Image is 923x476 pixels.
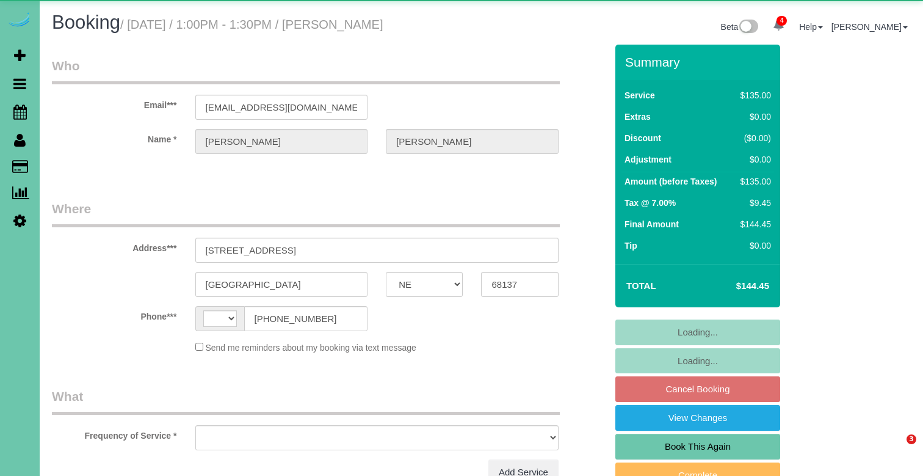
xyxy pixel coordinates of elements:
div: $144.45 [736,218,771,230]
h3: Summary [625,55,774,69]
div: $0.00 [736,153,771,166]
div: $0.00 [736,111,771,123]
img: Automaid Logo [7,12,32,29]
a: Book This Again [615,434,780,460]
label: Tip [624,240,637,252]
legend: What [52,387,560,415]
div: $0.00 [736,240,771,252]
label: Service [624,89,655,101]
strong: Total [626,280,656,291]
label: Final Amount [624,218,679,230]
span: 4 [776,16,787,26]
span: Send me reminders about my booking via text message [205,343,416,353]
div: $9.45 [736,197,771,209]
h4: $144.45 [700,281,769,291]
label: Extras [624,111,651,123]
label: Name * [43,129,186,145]
a: Beta [721,22,759,32]
legend: Who [52,57,560,84]
iframe: Intercom live chat [881,434,911,464]
label: Adjustment [624,153,671,166]
label: Amount (before Taxes) [624,175,717,188]
small: / [DATE] / 1:00PM - 1:30PM / [PERSON_NAME] [120,18,383,31]
img: New interface [738,20,758,35]
label: Tax @ 7.00% [624,197,676,209]
a: Help [799,22,823,32]
legend: Where [52,200,560,227]
a: 4 [767,12,791,39]
div: $135.00 [736,89,771,101]
label: Frequency of Service * [43,425,186,442]
div: ($0.00) [736,132,771,144]
span: Booking [52,12,120,33]
label: Discount [624,132,661,144]
a: [PERSON_NAME] [831,22,908,32]
div: $135.00 [736,175,771,188]
a: View Changes [615,405,780,431]
span: 3 [907,434,916,444]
